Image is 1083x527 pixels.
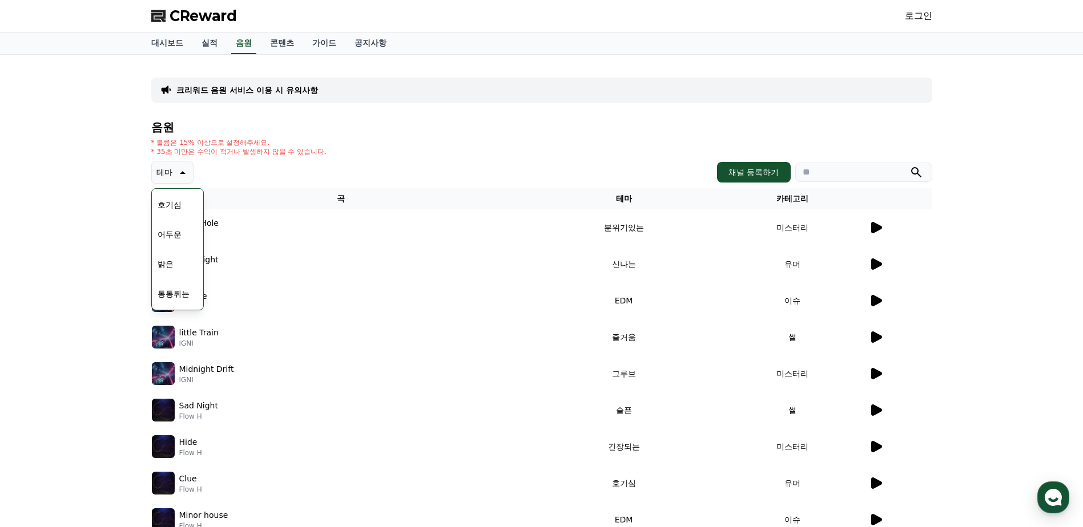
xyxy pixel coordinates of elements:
[905,9,932,23] a: 로그인
[717,282,868,319] td: 이슈
[179,448,202,457] p: Flow H
[179,254,219,266] p: Moonlight
[156,164,172,180] p: 테마
[176,84,318,96] a: 크리워드 음원 서비스 이용 시 유의사항
[717,209,868,246] td: 미스터리
[151,7,237,25] a: CReward
[261,33,303,54] a: 콘텐츠
[153,252,178,277] button: 밝은
[151,147,327,156] p: * 35초 미만은 수익이 적거나 발생하지 않을 수 있습니다.
[153,281,194,306] button: 통통튀는
[36,379,43,388] span: 홈
[152,435,175,458] img: music
[530,246,718,282] td: 신나는
[170,7,237,25] span: CReward
[717,355,868,392] td: 미스터리
[231,33,256,54] a: 음원
[179,412,218,421] p: Flow H
[717,188,868,209] th: 카테고리
[179,509,228,521] p: Minor house
[530,465,718,501] td: 호기심
[179,473,197,485] p: Clue
[151,188,530,209] th: 곡
[179,400,218,412] p: Sad Night
[530,392,718,428] td: 슬픈
[530,428,718,465] td: 긴장되는
[151,121,932,133] h4: 음원
[75,362,147,390] a: 대화
[530,188,718,209] th: 테마
[530,209,718,246] td: 분위기있는
[179,327,219,339] p: little Train
[303,33,345,54] a: 가이드
[530,355,718,392] td: 그루브
[717,246,868,282] td: 유머
[3,362,75,390] a: 홈
[142,33,192,54] a: 대시보드
[179,375,234,384] p: IGNI
[530,319,718,355] td: 즐거움
[179,363,234,375] p: Midnight Drift
[179,339,219,348] p: IGNI
[152,399,175,421] img: music
[176,379,190,388] span: 설정
[345,33,396,54] a: 공지사항
[152,362,175,385] img: music
[153,192,186,217] button: 호기심
[147,362,219,390] a: 설정
[717,392,868,428] td: 썰
[192,33,227,54] a: 실적
[179,436,198,448] p: Hide
[152,326,175,348] img: music
[152,472,175,494] img: music
[104,379,118,388] span: 대화
[151,138,327,147] p: * 볼륨은 15% 이상으로 설정해주세요.
[717,162,790,183] button: 채널 등록하기
[717,319,868,355] td: 썰
[717,465,868,501] td: 유머
[717,428,868,465] td: 미스터리
[179,485,202,494] p: Flow H
[530,282,718,319] td: EDM
[153,222,186,247] button: 어두운
[151,161,194,184] button: 테마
